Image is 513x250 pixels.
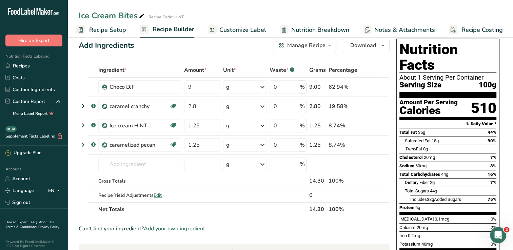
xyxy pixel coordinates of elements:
[31,220,39,225] a: FAQ .
[430,188,437,193] span: 44g
[5,220,54,229] a: About Us .
[287,41,325,49] div: Manage Recipe
[208,22,266,38] a: Customize Label
[415,163,427,168] span: 60mg
[399,233,407,238] span: Iron
[418,130,425,135] span: 35g
[430,180,435,185] span: 2g
[184,66,206,74] span: Amount
[461,25,503,35] span: Recipe Costing
[329,66,357,74] span: Percentage
[144,225,205,233] span: Add your own ingredient
[399,216,434,222] span: [MEDICAL_DATA]
[399,130,417,135] span: Total Fat
[327,202,359,216] th: 100%
[504,227,509,232] span: 2
[5,98,45,105] div: Custom Report
[374,25,435,35] span: Notes & Attachments
[488,130,496,135] span: 44%
[226,102,230,110] div: g
[350,41,376,49] span: Download
[490,180,496,185] span: 7%
[5,35,62,46] button: Hire an Expert
[399,42,496,73] h1: Nutrition Facts
[399,74,496,81] div: About 1 Serving Per Container
[329,141,357,149] div: 8.74%
[329,122,357,130] div: 8.74%
[110,122,169,130] div: Ice cream HINT
[110,141,169,149] div: caramelized pecan
[329,83,357,91] div: 62.94%
[309,122,326,130] div: 1.25
[471,99,496,117] div: 510
[98,192,181,199] div: Recipe Yield Adjustments
[291,25,349,35] span: Nutrition Breakdown
[405,180,429,185] span: Dietary Fiber
[140,22,194,38] a: Recipe Builder
[280,22,349,38] a: Nutrition Breakdown
[427,197,434,202] span: 38g
[79,225,390,233] div: Can't find your ingredient?
[270,66,294,74] div: Waste
[399,205,414,210] span: Protein
[226,141,230,149] div: g
[399,155,423,160] span: Cholesterol
[226,160,230,168] div: g
[309,177,326,185] div: 14.30
[102,143,107,148] img: Sub Recipe
[309,102,326,110] div: 2.80
[399,242,420,247] span: Potassium
[490,163,496,168] span: 3%
[399,172,440,177] span: Total Carbohydrates
[488,138,496,143] span: 90%
[309,191,326,199] div: 0
[5,150,41,157] div: Upgrade Plan
[89,25,126,35] span: Recipe Setup
[417,225,428,230] span: 20mg
[5,185,34,196] a: Language
[410,197,461,202] span: Includes Added Sugars
[5,220,29,225] a: Hire an Expert .
[491,216,496,222] span: 0%
[449,22,503,38] a: Recipe Costing
[79,40,134,51] div: Add Ingredients
[6,225,38,229] a: Terms & Conditions .
[490,227,506,243] iframe: Intercom live chat
[149,14,184,20] div: Recipe Code: HINT
[309,66,326,74] span: Grams
[399,225,416,230] span: Calcium
[399,81,441,89] span: Serving Size
[405,188,429,193] span: Total Sugars
[363,22,435,38] a: Notes & Attachments
[432,138,439,143] span: 18g
[329,177,357,185] div: 100%
[226,83,230,91] div: g
[97,202,308,216] th: Net Totals
[405,146,422,151] span: Fat
[273,39,336,52] button: Manage Recipe
[415,205,420,210] span: 6g
[76,22,126,38] a: Recipe Setup
[226,122,230,130] div: g
[441,172,448,177] span: 44g
[399,120,496,128] section: % Daily Value *
[342,39,390,52] button: Download
[329,102,357,110] div: 19.58%
[491,242,496,247] span: 0%
[408,233,420,238] span: 0.2mg
[488,172,496,177] span: 16%
[399,163,414,168] span: Sodium
[308,202,327,216] th: 14.30
[309,83,326,91] div: 9.00
[98,66,127,74] span: Ingredient
[423,146,428,151] span: 0g
[102,104,107,109] img: Sub Recipe
[479,81,496,89] span: 100g
[399,99,458,106] div: Amount Per Serving
[5,126,17,132] div: BETA
[154,192,162,199] span: Edit
[48,186,62,194] div: EN
[435,216,449,222] span: 0.1mcg
[5,240,62,248] div: Powered By FoodLabelMaker © 2025 All Rights Reserved
[153,25,194,34] span: Recipe Builder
